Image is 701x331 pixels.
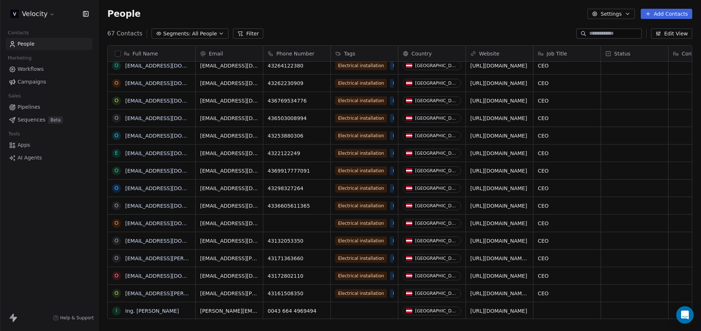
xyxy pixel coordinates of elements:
[470,115,527,121] a: [URL][DOMAIN_NAME]
[415,238,458,243] div: [GEOGRAPHIC_DATA]
[200,62,258,69] span: [EMAIL_ADDRESS][DOMAIN_NAME]
[538,185,596,192] span: CEO
[268,80,326,87] span: 43262230909
[125,168,215,174] a: [EMAIL_ADDRESS][DOMAIN_NAME]
[125,150,215,156] a: [EMAIL_ADDRESS][DOMAIN_NAME]
[268,202,326,209] span: 4336605611365
[114,202,118,209] div: o
[18,65,44,73] span: Workflows
[390,96,421,105] span: Electricians
[398,46,466,61] div: Country
[268,255,326,262] span: 43171363660
[5,53,35,63] span: Marketing
[6,139,92,151] a: Apps
[233,28,263,39] button: Filter
[5,91,24,101] span: Sales
[415,291,458,296] div: [GEOGRAPHIC_DATA]
[276,50,314,57] span: Phone Number
[125,63,215,69] a: [EMAIL_ADDRESS][DOMAIN_NAME]
[390,61,421,70] span: Electricians
[133,50,158,57] span: Full Name
[415,151,458,156] div: [GEOGRAPHIC_DATA]
[651,28,692,39] button: Edit View
[125,255,257,261] a: [EMAIL_ADDRESS][PERSON_NAME][DOMAIN_NAME]
[470,63,527,69] a: [URL][DOMAIN_NAME]
[415,256,458,261] div: [GEOGRAPHIC_DATA]
[470,290,570,296] a: [URL][DOMAIN_NAME][PERSON_NAME]
[196,46,263,61] div: Email
[125,238,215,244] a: [EMAIL_ADDRESS][DOMAIN_NAME]
[601,46,668,61] div: Status
[470,255,570,261] a: [URL][DOMAIN_NAME][PERSON_NAME]
[200,167,258,174] span: [EMAIL_ADDRESS][DOMAIN_NAME]
[547,50,567,57] span: Job Title
[6,38,92,50] a: People
[6,63,92,75] a: Workflows
[125,290,257,296] a: [EMAIL_ADDRESS][PERSON_NAME][DOMAIN_NAME]
[200,255,258,262] span: [EMAIL_ADDRESS][PERSON_NAME][DOMAIN_NAME]
[18,116,45,124] span: Sequences
[115,149,118,157] div: e
[200,150,258,157] span: [EMAIL_ADDRESS][DOMAIN_NAME]
[538,132,596,139] span: CEO
[415,81,458,86] div: [GEOGRAPHIC_DATA]
[335,254,387,263] span: Electrical installation
[538,290,596,297] span: CEO
[335,79,387,88] span: Electrical installation
[268,167,326,174] span: 4369917777091
[538,202,596,209] span: CEO
[18,141,30,149] span: Apps
[10,9,19,18] img: 3.png
[335,219,387,228] span: Electrical installation
[263,46,330,61] div: Phone Number
[200,307,258,315] span: [PERSON_NAME][EMAIL_ADDRESS][PERSON_NAME][DOMAIN_NAME]
[344,50,355,57] span: Tags
[390,131,421,140] span: Electricians
[114,272,118,280] div: o
[22,9,47,19] span: Velocity
[470,150,527,156] a: [URL][DOMAIN_NAME]
[390,289,421,298] span: Electricians
[268,115,326,122] span: 436503008994
[470,203,527,209] a: [URL][DOMAIN_NAME]
[415,273,458,278] div: [GEOGRAPHIC_DATA]
[200,115,258,122] span: [EMAIL_ADDRESS][DOMAIN_NAME]
[268,272,326,280] span: 43172802110
[114,254,118,262] div: o
[200,237,258,245] span: [EMAIL_ADDRESS][DOMAIN_NAME]
[415,98,458,103] div: [GEOGRAPHIC_DATA]
[470,220,527,226] a: [URL][DOMAIN_NAME]
[200,290,258,297] span: [EMAIL_ADDRESS][PERSON_NAME][DOMAIN_NAME]
[415,168,458,173] div: [GEOGRAPHIC_DATA]
[390,236,421,245] span: Electricians
[538,272,596,280] span: CEO
[538,62,596,69] span: CEO
[107,8,141,19] span: People
[641,9,692,19] button: Add Contacts
[114,114,118,122] div: o
[335,61,387,70] span: Electrical installation
[125,273,215,279] a: [EMAIL_ADDRESS][DOMAIN_NAME]
[335,96,387,105] span: Electrical installation
[200,220,258,227] span: [EMAIL_ADDRESS][DOMAIN_NAME]
[18,154,42,162] span: AI Agents
[415,133,458,138] div: [GEOGRAPHIC_DATA]
[125,133,215,139] a: [EMAIL_ADDRESS][DOMAIN_NAME]
[125,203,215,209] a: [EMAIL_ADDRESS][DOMAIN_NAME]
[614,50,631,57] span: Status
[335,201,387,210] span: Electrical installation
[390,272,421,280] span: Electricians
[331,46,398,61] div: Tags
[390,184,421,193] span: Electricians
[200,132,258,139] span: [EMAIL_ADDRESS][DOMAIN_NAME]
[415,308,458,313] div: [GEOGRAPHIC_DATA]
[125,80,215,86] a: [EMAIL_ADDRESS][DOMAIN_NAME]
[6,101,92,113] a: Pipelines
[587,9,635,19] button: Settings
[268,97,326,104] span: 436769534776
[200,80,258,87] span: [EMAIL_ADDRESS][DOMAIN_NAME]
[268,237,326,245] span: 43132053350
[335,131,387,140] span: Electrical installation
[18,103,40,111] span: Pipelines
[335,289,387,298] span: Electrical installation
